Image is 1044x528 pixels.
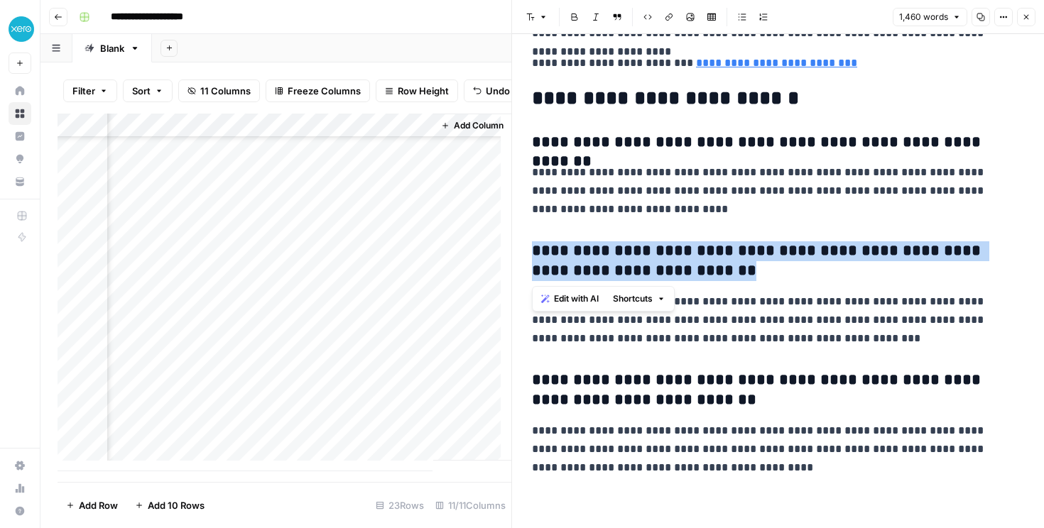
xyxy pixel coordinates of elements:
[72,84,95,98] span: Filter
[100,41,124,55] div: Blank
[72,34,152,62] a: Blank
[9,477,31,500] a: Usage
[9,79,31,102] a: Home
[893,8,967,26] button: 1,460 words
[9,11,31,47] button: Workspace: XeroOps
[9,125,31,148] a: Insights
[454,119,504,132] span: Add Column
[9,500,31,522] button: Help + Support
[58,494,126,517] button: Add Row
[464,79,519,102] button: Undo
[178,79,260,102] button: 11 Columns
[123,79,173,102] button: Sort
[398,84,449,98] span: Row Height
[430,494,511,517] div: 11/11 Columns
[376,79,458,102] button: Row Height
[9,16,34,42] img: XeroOps Logo
[148,498,205,512] span: Add 10 Rows
[9,170,31,193] a: Your Data
[435,116,509,135] button: Add Column
[132,84,151,98] span: Sort
[486,84,510,98] span: Undo
[266,79,370,102] button: Freeze Columns
[79,498,118,512] span: Add Row
[613,292,653,305] span: Shortcuts
[9,102,31,125] a: Browse
[288,84,361,98] span: Freeze Columns
[554,292,599,305] span: Edit with AI
[899,11,948,23] span: 1,460 words
[200,84,251,98] span: 11 Columns
[9,454,31,477] a: Settings
[607,290,671,308] button: Shortcuts
[9,148,31,170] a: Opportunities
[535,290,604,308] button: Edit with AI
[126,494,213,517] button: Add 10 Rows
[63,79,117,102] button: Filter
[370,494,430,517] div: 23 Rows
